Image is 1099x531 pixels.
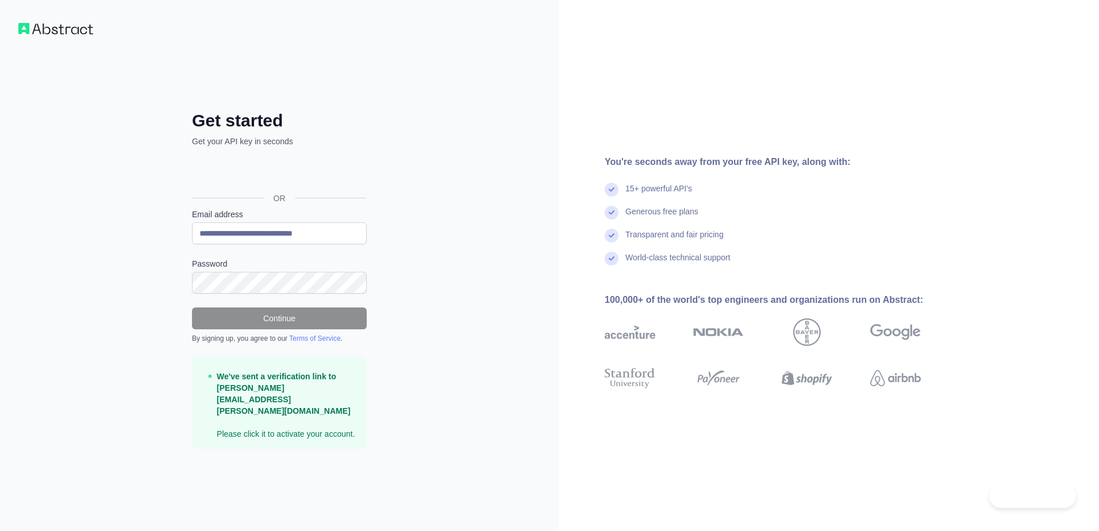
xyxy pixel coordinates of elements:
a: Terms of Service [289,334,340,343]
div: World-class technical support [625,252,731,275]
img: check mark [605,206,618,220]
img: Workflow [18,23,93,34]
strong: We've sent a verification link to [PERSON_NAME][EMAIL_ADDRESS][PERSON_NAME][DOMAIN_NAME] [217,372,351,415]
label: Password [192,258,367,270]
img: shopify [782,365,832,391]
span: OR [264,193,295,204]
img: check mark [605,252,618,265]
img: payoneer [693,365,744,391]
img: bayer [793,318,821,346]
img: check mark [605,229,618,243]
button: Continue [192,307,367,329]
div: 15+ powerful API's [625,183,692,206]
div: Transparent and fair pricing [625,229,724,252]
img: stanford university [605,365,655,391]
div: 100,000+ of the world's top engineers and organizations run on Abstract: [605,293,958,307]
h2: Get started [192,110,367,131]
iframe: Toggle Customer Support [989,484,1076,508]
img: accenture [605,318,655,346]
img: check mark [605,183,618,197]
label: Email address [192,209,367,220]
iframe: Sign in with Google Button [186,160,370,185]
div: Generous free plans [625,206,698,229]
div: You're seconds away from your free API key, along with: [605,155,958,169]
img: google [870,318,921,346]
div: By signing up, you agree to our . [192,334,367,343]
img: airbnb [870,365,921,391]
p: Please click it to activate your account. [217,371,358,440]
p: Get your API key in seconds [192,136,367,147]
img: nokia [693,318,744,346]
